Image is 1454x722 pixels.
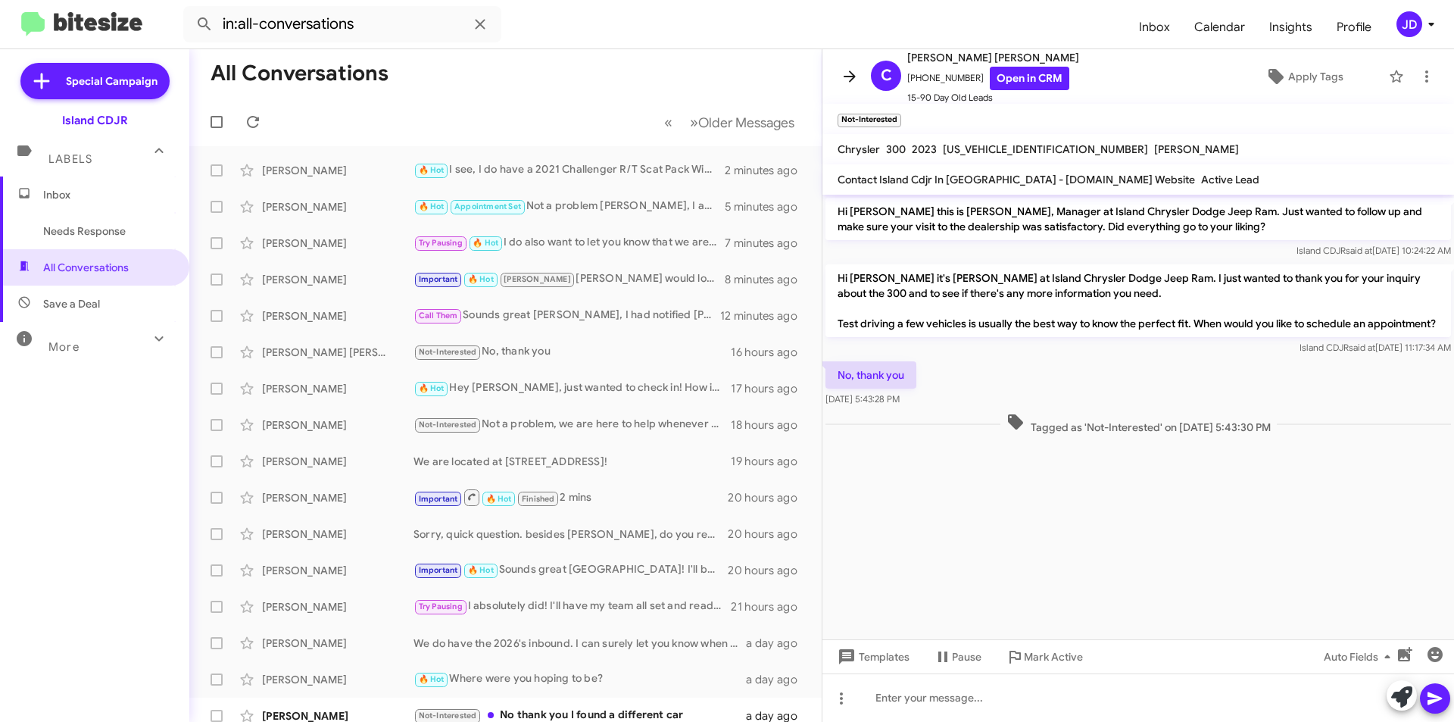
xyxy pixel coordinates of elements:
span: 🔥 Hot [486,494,512,504]
div: [PERSON_NAME] [262,636,413,651]
a: Profile [1325,5,1384,49]
span: [PHONE_NUMBER] [907,67,1079,90]
button: Apply Tags [1226,63,1381,90]
span: All Conversations [43,260,129,275]
span: [PERSON_NAME] [1154,142,1239,156]
div: [PERSON_NAME] would love to assist you in a remote deal personally, what vehicle were you looking... [413,270,725,288]
div: 2 minutes ago [725,163,810,178]
div: Not a problem [PERSON_NAME], I am here to help whenever you are ready! [413,198,725,215]
div: [PERSON_NAME] [262,163,413,178]
div: [PERSON_NAME] [262,236,413,251]
div: No, thank you [413,343,731,361]
button: Next [681,107,803,138]
div: We do have the 2026's inbound. I can surely let you know when they arrive! [413,636,746,651]
span: Pause [952,643,981,670]
a: Inbox [1127,5,1182,49]
span: Special Campaign [66,73,158,89]
a: Calendar [1182,5,1257,49]
div: [PERSON_NAME] [262,672,413,687]
small: Not-Interested [838,114,901,127]
a: Open in CRM [990,67,1069,90]
span: Important [419,274,458,284]
span: Templates [835,643,910,670]
div: a day ago [746,672,810,687]
div: [PERSON_NAME] [262,454,413,469]
div: a day ago [746,636,810,651]
input: Search [183,6,501,42]
div: 16 hours ago [731,345,810,360]
div: Hey [PERSON_NAME], just wanted to check in! How is everything? [413,380,731,397]
div: 20 hours ago [728,490,810,505]
span: Inbox [43,187,172,202]
div: [PERSON_NAME] [262,381,413,396]
div: We are located at [STREET_ADDRESS]! [413,454,731,469]
div: 8 minutes ago [725,272,810,287]
div: Where were you hoping to be? [413,670,746,688]
div: Sounds great [PERSON_NAME], I had notified [PERSON_NAME]. Was he able to reach you? [413,307,720,324]
span: 2023 [912,142,937,156]
span: 🔥 Hot [419,165,445,175]
div: 18 hours ago [731,417,810,433]
div: Sorry, quick question. besides [PERSON_NAME], do you remember who you sat with? [413,527,728,542]
p: Hi [PERSON_NAME] this is [PERSON_NAME], Manager at Island Chrysler Dodge Jeep Ram. Just wanted to... [825,198,1451,240]
div: I see, I do have a 2021 Challenger R/T Scat Pack Wide Body at around $47,000 but I will keep my e... [413,161,725,179]
button: Previous [655,107,682,138]
span: Call Them [419,311,458,320]
span: Important [419,565,458,575]
span: 🔥 Hot [473,238,498,248]
div: I absolutely did! I'll have my team all set and ready for you whenever you can make it in! [413,598,731,615]
div: Sounds great [GEOGRAPHIC_DATA]! I'll be in touch closer to then with all the new promotions! What... [413,561,728,579]
div: [PERSON_NAME] [262,563,413,578]
span: Contact Island Cdjr In [GEOGRAPHIC_DATA] - [DOMAIN_NAME] Website [838,173,1195,186]
span: « [664,113,672,132]
div: 19 hours ago [731,454,810,469]
div: Island CDJR [62,113,128,128]
button: Mark Active [994,643,1095,670]
div: 5 minutes ago [725,199,810,214]
span: [US_VEHICLE_IDENTIFICATION_NUMBER] [943,142,1148,156]
span: Appointment Set [454,202,521,211]
nav: Page navigation example [656,107,803,138]
div: [PERSON_NAME] [262,308,413,323]
span: Not-Interested [419,420,477,430]
div: 12 minutes ago [720,308,810,323]
div: [PERSON_NAME] [262,490,413,505]
div: [PERSON_NAME] [262,272,413,287]
div: JD [1396,11,1422,37]
a: Insights [1257,5,1325,49]
div: [PERSON_NAME] [PERSON_NAME] [262,345,413,360]
div: [PERSON_NAME] [262,599,413,614]
span: Labels [48,152,92,166]
span: Mark Active [1024,643,1083,670]
span: Try Pausing [419,238,463,248]
span: Apply Tags [1288,63,1343,90]
div: 17 hours ago [731,381,810,396]
span: Try Pausing [419,602,463,611]
button: Pause [922,643,994,670]
div: Not a problem, we are here to help whenever you are ready! [413,416,731,433]
span: 🔥 Hot [419,674,445,684]
h1: All Conversations [211,61,388,86]
span: [DATE] 5:43:28 PM [825,393,900,405]
span: Needs Response [43,223,172,239]
span: [PERSON_NAME] [PERSON_NAME] [907,48,1079,67]
div: [PERSON_NAME] [262,417,413,433]
span: said at [1346,245,1372,256]
span: » [690,113,698,132]
span: [PERSON_NAME] [504,274,571,284]
div: [PERSON_NAME] [262,527,413,542]
span: 🔥 Hot [419,383,445,393]
div: 20 hours ago [728,527,810,542]
span: Tagged as 'Not-Interested' on [DATE] 5:43:30 PM [1000,413,1277,435]
span: C [881,64,892,88]
span: Auto Fields [1324,643,1396,670]
div: 21 hours ago [731,599,810,614]
span: 🔥 Hot [419,202,445,211]
span: More [48,340,80,354]
span: Finished [522,494,555,504]
div: I do also want to let you know that we are expecting to loose some incentives on these models com... [413,234,725,252]
span: Chrysler [838,142,880,156]
div: [PERSON_NAME] [262,199,413,214]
